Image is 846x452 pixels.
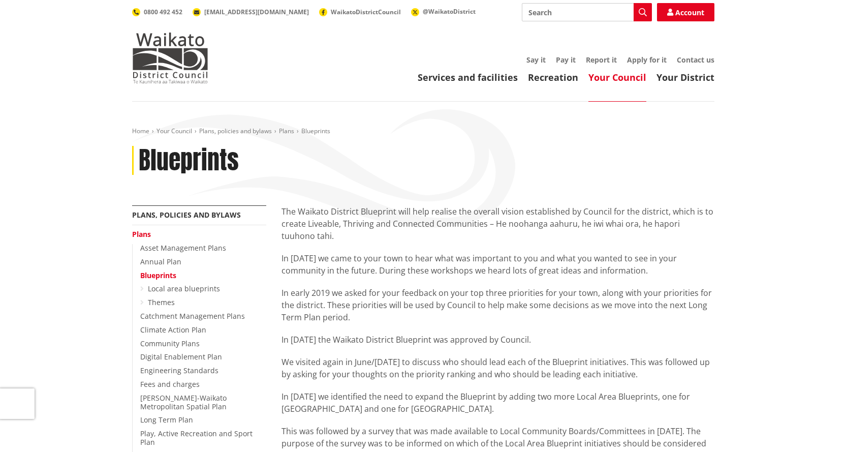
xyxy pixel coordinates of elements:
a: Your Council [156,127,192,135]
a: Account [657,3,714,21]
p: We visited again in June/[DATE] to discuss who should lead each of the Blueprint initiatives. Thi... [281,356,714,380]
a: Plans, policies and bylaws [132,210,241,220]
a: Recreation [528,71,578,83]
p: In early 2019 we asked for your feedback on your top three priorities for your town, along with y... [281,287,714,323]
a: Say it [526,55,546,65]
a: Plans, policies and bylaws [199,127,272,135]
a: Digital Enablement Plan [140,352,222,361]
a: Play, Active Recreation and Sport Plan [140,429,253,447]
a: [PERSON_NAME]-Waikato Metropolitan Spatial Plan [140,393,227,411]
p: In [DATE] we identified the need to expand the Blueprint by adding two more Local Area Blueprints... [281,390,714,415]
span: WaikatoDistrictCouncil [331,8,401,16]
a: Plans [279,127,294,135]
a: Asset Management Plans [140,243,226,253]
a: Contact us [677,55,714,65]
input: Search input [522,3,652,21]
a: Catchment Management Plans [140,311,245,321]
a: Plans [132,229,151,239]
p: In [DATE] the Waikato District Blueprint was approved by Council. [281,334,714,346]
a: 0800 492 452 [132,8,182,16]
span: [EMAIL_ADDRESS][DOMAIN_NAME] [204,8,309,16]
a: Long Term Plan [140,415,193,425]
a: Annual Plan [140,257,181,266]
a: Themes [148,297,175,307]
a: Fees and charges [140,379,200,389]
a: Local area blueprints [148,284,220,293]
a: Home [132,127,149,135]
a: Climate Action Plan [140,325,206,335]
nav: breadcrumb [132,127,714,136]
a: Engineering Standards [140,366,218,375]
p: The Waikato District Blueprint will help realise the overall vision established by Council for th... [281,205,714,242]
a: Report it [586,55,617,65]
a: Your District [656,71,714,83]
a: Apply for it [627,55,667,65]
span: 0800 492 452 [144,8,182,16]
p: In [DATE] we came to your town to hear what was important to you and what you wanted to see in yo... [281,252,714,277]
a: @WaikatoDistrict [411,7,476,16]
a: Community Plans [140,339,200,348]
a: Services and facilities [418,71,518,83]
a: WaikatoDistrictCouncil [319,8,401,16]
span: Blueprints [301,127,330,135]
img: Waikato District Council - Te Kaunihera aa Takiwaa o Waikato [132,33,208,83]
h1: Blueprints [139,146,239,175]
a: Your Council [588,71,646,83]
a: [EMAIL_ADDRESS][DOMAIN_NAME] [193,8,309,16]
a: Pay it [556,55,576,65]
a: Blueprints [140,270,176,280]
span: @WaikatoDistrict [423,7,476,16]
